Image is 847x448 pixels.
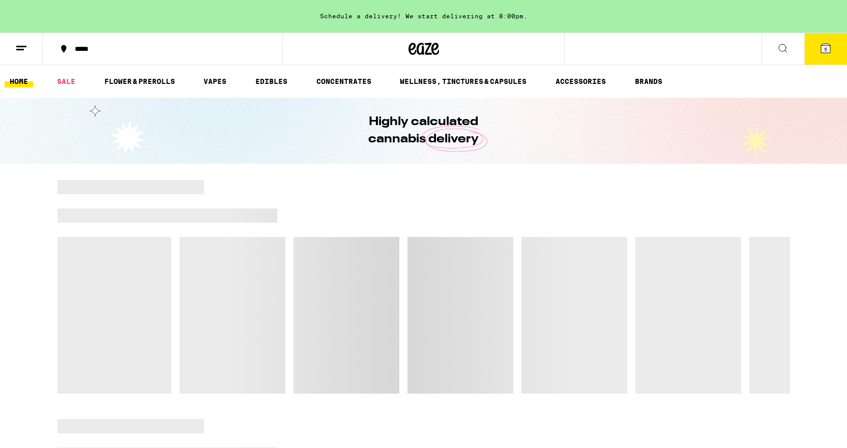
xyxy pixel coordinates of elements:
a: WELLNESS, TINCTURES & CAPSULES [395,75,532,87]
h1: Highly calculated cannabis delivery [340,113,508,148]
a: FLOWER & PREROLLS [99,75,180,87]
button: 5 [804,33,847,65]
span: 5 [824,46,827,52]
a: BRANDS [630,75,667,87]
a: ACCESSORIES [550,75,611,87]
a: HOME [5,75,33,87]
a: VAPES [198,75,231,87]
a: EDIBLES [250,75,293,87]
a: CONCENTRATES [311,75,376,87]
a: SALE [52,75,80,87]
